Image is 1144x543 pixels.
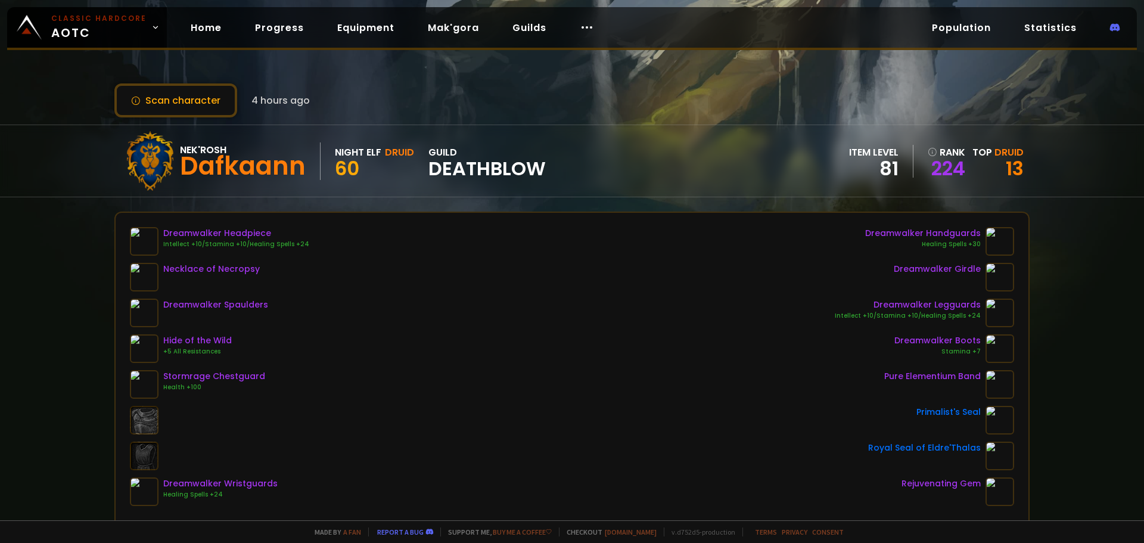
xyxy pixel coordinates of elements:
[986,334,1014,363] img: item-22492
[163,370,265,383] div: Stormrage Chestguard
[163,299,268,311] div: Dreamwalker Spaulders
[922,15,1000,40] a: Population
[418,15,489,40] a: Mak'gora
[835,299,981,311] div: Dreamwalker Legguards
[130,263,158,291] img: item-23036
[782,528,807,536] a: Privacy
[916,406,981,418] div: Primalist's Seal
[130,477,158,506] img: item-22495
[986,442,1014,470] img: item-18470
[130,227,158,256] img: item-22490
[755,528,777,536] a: Terms
[1015,15,1086,40] a: Statistics
[928,160,965,178] a: 224
[181,15,231,40] a: Home
[865,227,981,240] div: Dreamwalker Handguards
[130,370,158,399] img: item-16897
[986,477,1014,506] img: item-19395
[335,145,381,160] div: Night Elf
[163,334,232,347] div: Hide of the Wild
[894,263,981,275] div: Dreamwalker Girdle
[130,334,158,363] img: item-18510
[849,160,899,178] div: 81
[901,477,981,490] div: Rejuvenating Gem
[972,145,1024,160] div: Top
[986,263,1014,291] img: item-22494
[559,528,657,536] span: Checkout
[1006,155,1024,182] a: 13
[163,240,309,249] div: Intellect +10/Stamina +10/Healing Spells +24
[428,145,546,178] div: guild
[605,528,657,536] a: [DOMAIN_NAME]
[835,311,981,321] div: Intellect +10/Stamina +10/Healing Spells +24
[180,157,306,175] div: Dafkaann
[51,13,147,42] span: AOTC
[163,347,232,356] div: +5 All Resistances
[7,7,167,48] a: Classic HardcoreAOTC
[245,15,313,40] a: Progress
[986,299,1014,327] img: item-22489
[328,15,404,40] a: Equipment
[664,528,735,536] span: v. d752d5 - production
[335,155,359,182] span: 60
[51,13,147,24] small: Classic Hardcore
[251,93,310,108] span: 4 hours ago
[986,370,1014,399] img: item-19382
[180,142,306,157] div: Nek'Rosh
[986,406,1014,435] img: item-19863
[493,528,552,536] a: Buy me a coffee
[163,477,278,490] div: Dreamwalker Wristguards
[343,528,361,536] a: a fan
[130,299,158,327] img: item-22491
[894,334,981,347] div: Dreamwalker Boots
[440,528,552,536] span: Support me,
[385,145,414,160] div: Druid
[884,370,981,383] div: Pure Elementium Band
[849,145,899,160] div: item level
[503,15,556,40] a: Guilds
[428,160,546,178] span: DeathBlow
[163,263,260,275] div: Necklace of Necropsy
[377,528,424,536] a: Report a bug
[894,347,981,356] div: Stamina +7
[163,227,309,240] div: Dreamwalker Headpiece
[163,383,265,392] div: Health +100
[812,528,844,536] a: Consent
[307,528,361,536] span: Made by
[928,145,965,160] div: rank
[163,490,278,499] div: Healing Spells +24
[994,145,1024,159] span: Druid
[114,83,237,117] button: Scan character
[865,240,981,249] div: Healing Spells +30
[986,227,1014,256] img: item-22493
[868,442,981,454] div: Royal Seal of Eldre'Thalas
